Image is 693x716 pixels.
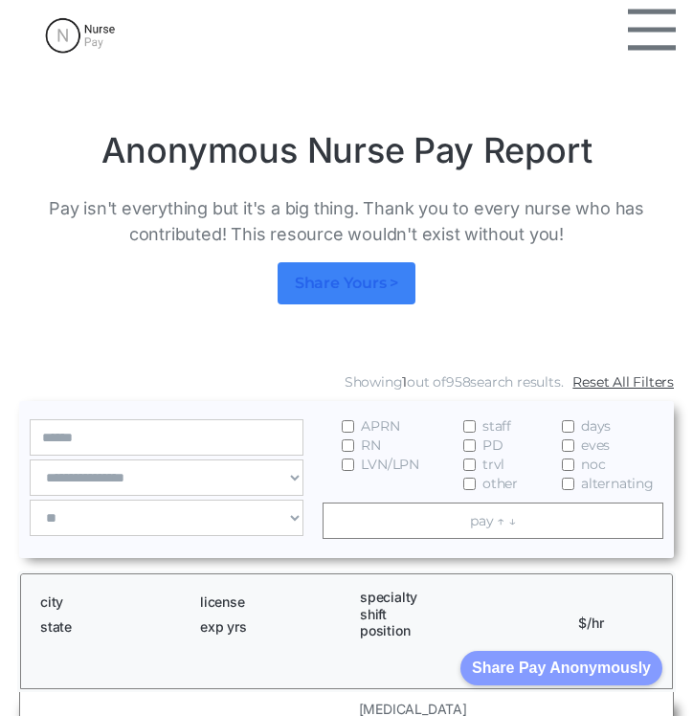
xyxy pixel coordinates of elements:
[482,474,518,493] span: other
[562,439,574,452] input: eves
[19,129,674,172] h1: Anonymous Nurse Pay Report
[200,593,343,611] h1: license
[345,372,564,392] div: Showing out of search results.
[562,420,574,433] input: days
[562,478,574,490] input: alternating
[463,459,476,471] input: trvl
[19,195,674,247] p: Pay isn't everything but it's a big thing. Thank you to every nurse who has contributed! This res...
[40,593,183,611] h1: city
[200,618,343,636] h1: exp yrs
[360,622,503,639] h1: position
[581,416,611,436] span: days
[463,420,476,433] input: staff
[622,8,676,61] div: menu
[482,455,504,474] span: trvl
[342,439,354,452] input: RN
[562,459,574,471] input: noc
[581,436,610,455] span: eves
[402,373,407,391] span: 1
[446,373,470,391] span: 958
[361,436,381,455] span: RN
[572,372,674,392] a: Reset All Filters
[463,478,476,490] input: other
[460,651,662,685] button: Share Pay Anonymously
[342,459,354,471] input: LVN/LPN
[278,262,415,304] a: Share Yours >
[342,420,354,433] input: APRN
[360,606,503,623] h1: shift
[581,474,654,493] span: alternating
[578,597,603,631] h1: $/hr
[40,618,183,636] h1: state
[463,439,476,452] input: PD
[323,503,662,539] a: pay ↑ ↓
[482,416,511,436] span: staff
[360,589,503,606] h1: specialty
[361,416,399,436] span: APRN
[19,368,674,558] form: Email Form
[581,455,605,474] span: noc
[482,436,503,455] span: PD
[361,455,419,474] span: LVN/LPN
